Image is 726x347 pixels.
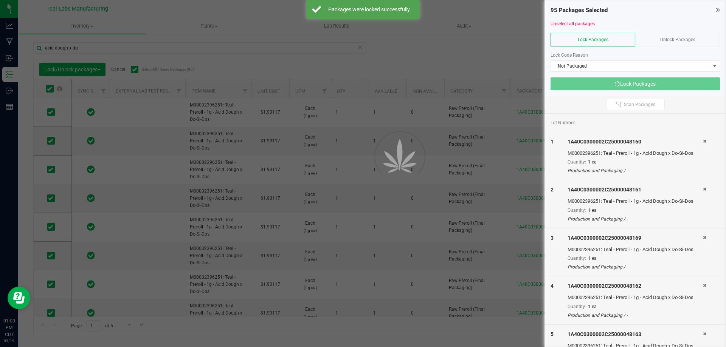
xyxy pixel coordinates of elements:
[568,304,586,309] span: Quantity:
[551,187,554,193] span: 2
[8,287,30,309] iframe: Resource center
[551,235,554,241] span: 3
[588,256,597,261] span: 1 ea
[551,21,595,26] a: Unselect all packages
[568,312,703,319] div: Production and Packaging / -
[568,216,703,222] div: Production and Packaging / -
[325,6,414,13] div: Packages were locked successfully.
[568,246,703,253] div: M00002396251: Teal - Preroll - 1g - Acid Dough x Do-Si-Dos
[568,256,586,261] span: Quantity:
[568,234,703,242] div: 1A40C0300002C25000048169
[551,61,710,71] span: Not Packaged
[578,37,608,42] span: Lock Packages
[588,159,597,165] span: 1 ea
[568,150,703,157] div: M00002396251: Teal - Preroll - 1g - Acid Dough x Do-Si-Dos
[568,159,586,165] span: Quantity:
[568,208,586,213] span: Quantity:
[568,138,703,146] div: 1A40C0300002C25000048160
[588,304,597,309] span: 1 ea
[568,330,703,338] div: 1A40C0300002C25000048163
[568,167,703,174] div: Production and Packaging / -
[588,208,597,213] span: 1 ea
[551,283,554,289] span: 4
[568,186,703,194] div: 1A40C0300002C25000048161
[551,119,576,126] span: Lot Number:
[551,52,588,58] span: Lock Code Reason
[568,264,703,270] div: Production and Packaging / -
[568,282,703,290] div: 1A40C0300002C25000048162
[660,37,695,42] span: Unlock Packages
[568,197,703,205] div: M00002396251: Teal - Preroll - 1g - Acid Dough x Do-Si-Dos
[551,331,554,337] span: 5
[624,102,655,108] span: Scan Packages
[568,294,703,301] div: M00002396251: Teal - Preroll - 1g - Acid Dough x Do-Si-Dos
[606,99,665,110] button: Scan Packages
[551,139,554,145] span: 1
[551,77,720,90] button: Lock Packages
